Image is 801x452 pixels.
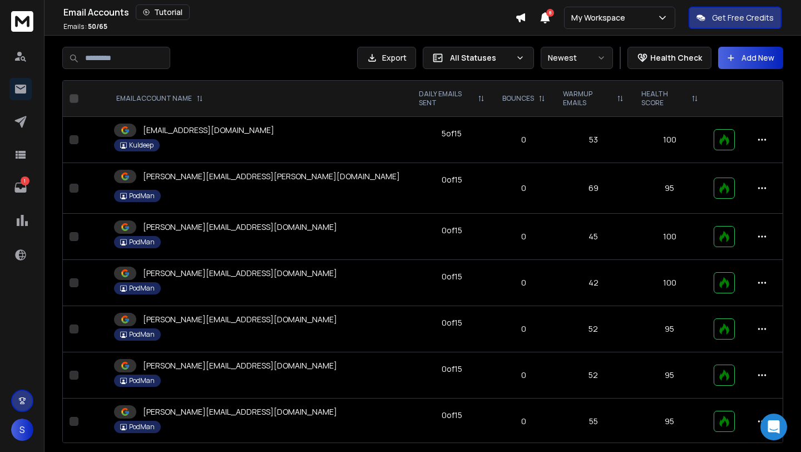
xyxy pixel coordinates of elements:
p: [PERSON_NAME][EMAIL_ADDRESS][DOMAIN_NAME] [143,314,337,325]
div: 0 of 15 [442,410,462,421]
p: Kuldeep [129,141,154,150]
span: 8 [546,9,554,17]
p: My Workspace [571,12,630,23]
button: Get Free Credits [689,7,782,29]
div: 0 of 15 [442,317,462,328]
td: 45 [554,214,632,260]
div: 0 of 15 [442,271,462,282]
p: [EMAIL_ADDRESS][DOMAIN_NAME] [143,125,274,136]
a: 1 [9,176,32,199]
td: 42 [554,260,632,306]
td: 52 [554,306,632,352]
p: [PERSON_NAME][EMAIL_ADDRESS][PERSON_NAME][DOMAIN_NAME] [143,171,400,182]
p: BOUNCES [502,94,534,103]
button: Add New [718,47,783,69]
div: 0 of 15 [442,174,462,185]
td: 52 [554,352,632,399]
p: DAILY EMAILS SENT [419,90,473,107]
div: Open Intercom Messenger [760,414,787,440]
p: 0 [500,134,547,145]
p: PodMan [129,191,155,200]
p: 0 [500,277,547,288]
td: 100 [632,214,707,260]
button: Newest [541,47,613,69]
p: [PERSON_NAME][EMAIL_ADDRESS][DOMAIN_NAME] [143,406,337,417]
div: 0 of 15 [442,363,462,375]
p: PodMan [129,238,155,247]
td: 100 [632,117,707,163]
span: 50 / 65 [88,22,107,31]
p: PodMan [129,284,155,293]
td: 95 [632,399,707,445]
p: 0 [500,416,547,427]
p: PodMan [129,330,155,339]
td: 95 [632,306,707,352]
button: S [11,419,33,441]
td: 69 [554,163,632,214]
td: 100 [632,260,707,306]
p: [PERSON_NAME][EMAIL_ADDRESS][DOMAIN_NAME] [143,360,337,371]
p: 0 [500,370,547,381]
button: Export [357,47,416,69]
p: PodMan [129,376,155,385]
button: Tutorial [136,4,190,20]
p: 1 [21,176,29,185]
p: Health Check [650,52,702,63]
p: HEALTH SCORE [641,90,687,107]
p: [PERSON_NAME][EMAIL_ADDRESS][DOMAIN_NAME] [143,268,337,279]
p: [PERSON_NAME][EMAIL_ADDRESS][DOMAIN_NAME] [143,222,337,233]
p: PodMan [129,422,155,431]
td: 95 [632,352,707,399]
p: Emails : [63,22,107,31]
div: Email Accounts [63,4,515,20]
p: Get Free Credits [712,12,774,23]
p: All Statuses [450,52,511,63]
div: EMAIL ACCOUNT NAME [116,94,203,103]
p: 0 [500,323,547,335]
button: Health Check [627,47,711,69]
p: 0 [500,231,547,242]
div: 0 of 15 [442,225,462,236]
p: 0 [500,183,547,194]
td: 55 [554,399,632,445]
td: 53 [554,117,632,163]
p: WARMUP EMAILS [563,90,612,107]
td: 95 [632,163,707,214]
div: 5 of 15 [442,128,462,139]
